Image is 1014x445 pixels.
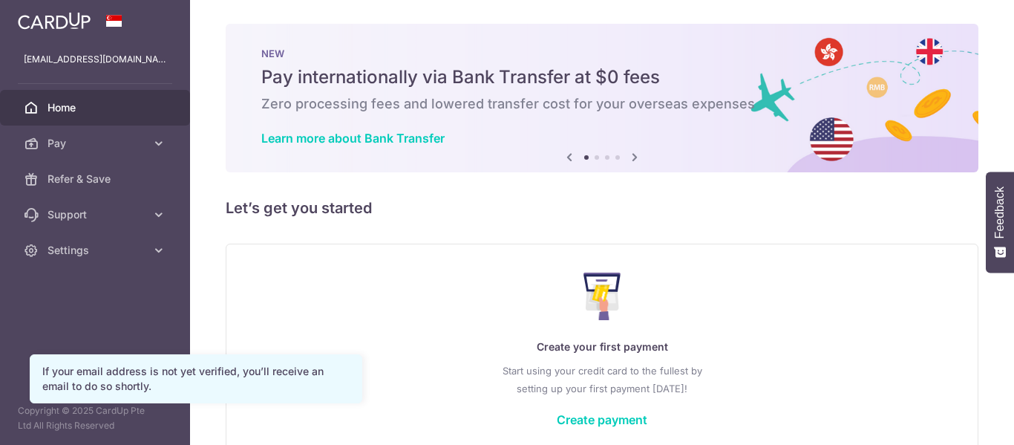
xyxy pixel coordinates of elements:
p: NEW [261,48,943,59]
img: Bank transfer banner [226,24,978,172]
img: Make Payment [583,273,621,320]
h5: Pay internationally via Bank Transfer at $0 fees [261,65,943,89]
a: Create payment [557,412,647,427]
span: Refer & Save [48,172,145,186]
img: CardUp [18,12,91,30]
p: [EMAIL_ADDRESS][DOMAIN_NAME] [24,52,166,67]
p: Create your first payment [256,338,948,356]
h5: Let’s get you started [226,196,978,220]
div: If your email address is not yet verified, you’ll receive an email to do so shortly. [42,364,350,394]
span: Home [48,100,145,115]
span: Feedback [993,186,1007,238]
h6: Zero processing fees and lowered transfer cost for your overseas expenses [261,95,943,113]
p: Start using your credit card to the fullest by setting up your first payment [DATE]! [256,362,948,397]
span: Support [48,207,145,222]
span: Pay [48,136,145,151]
span: Settings [48,243,145,258]
button: Feedback - Show survey [986,172,1014,273]
a: Learn more about Bank Transfer [261,131,445,146]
